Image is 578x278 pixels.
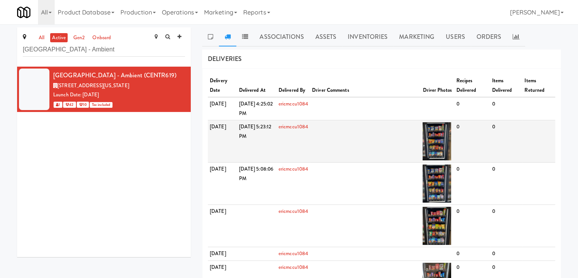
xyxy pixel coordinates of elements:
td: 0 [454,205,490,247]
th: Driver Comments [310,74,421,97]
td: [DATE] [208,163,237,205]
input: Search site [23,43,185,57]
a: active [50,33,68,43]
td: 0 [454,247,490,261]
img: vyt3dkypawwaspjgr7k2.jpg [423,165,451,203]
a: ericmccu1084 [279,264,308,271]
span: 10 [77,102,89,108]
a: onboard [90,33,113,43]
th: Delivery Date [208,74,237,97]
a: Orders [471,27,507,46]
th: Items Returned [523,74,555,97]
span: DELIVERIES [208,54,242,63]
td: [DATE] [208,247,237,261]
a: Assets [310,27,342,46]
td: [DATE] [208,120,237,163]
td: 0 [454,163,490,205]
span: [STREET_ADDRESS][US_STATE] [57,82,129,89]
th: Recipes Delivered [454,74,490,97]
span: 1 [54,102,62,108]
a: gen2 [71,33,87,43]
th: Delivered At [237,74,277,97]
a: Users [440,27,471,46]
a: Associations [254,27,309,46]
td: [DATE] [208,97,237,120]
img: Micromart [17,6,30,19]
div: Launch Date: [DATE] [53,90,185,100]
td: 0 [490,205,523,247]
span: 42 [63,102,76,108]
a: all [37,33,46,43]
li: [GEOGRAPHIC_DATA] - Ambient (CENTR619)[STREET_ADDRESS][US_STATE]Launch Date: [DATE] 1 42 10Tax in... [17,67,191,112]
th: Driver Photos [421,74,454,97]
img: nhplxkjgrlffpbqyqg9h.jpg [423,207,451,245]
div: [GEOGRAPHIC_DATA] - Ambient (CENTR619) [53,70,185,81]
a: ericmccu1084 [279,165,308,173]
a: ericmccu1084 [279,208,308,215]
th: Delivered By [277,74,310,97]
td: 0 [490,247,523,261]
a: ericmccu1084 [279,123,308,130]
td: 0 [490,120,523,163]
td: 0 [454,120,490,163]
td: [DATE] 4:25:02 PM [237,97,277,120]
a: Inventories [342,27,393,46]
a: ericmccu1084 [279,100,308,107]
img: i0u628dziqbqgc2qiccs.jpg [423,122,451,160]
td: 0 [490,97,523,120]
td: [DATE] [208,205,237,247]
td: [DATE] 5:08:06 PM [237,163,277,205]
a: ericmccu1084 [279,250,308,257]
span: Tax included [90,102,112,108]
td: [DATE] 5:23:12 PM [237,120,277,163]
td: 0 [490,163,523,205]
a: Marketing [393,27,440,46]
td: 0 [454,97,490,120]
th: Items Delivered [490,74,523,97]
